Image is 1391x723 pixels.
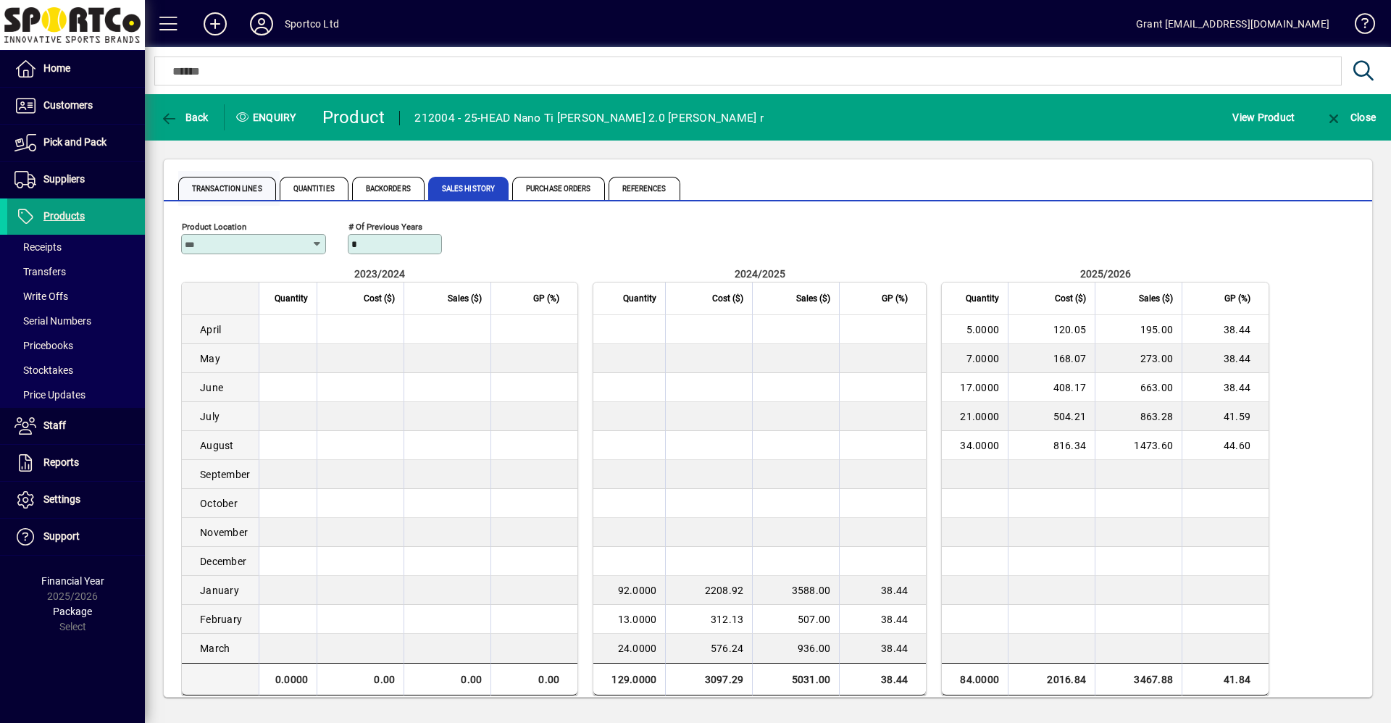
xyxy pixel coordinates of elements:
td: December [182,547,259,576]
span: Serial Numbers [14,315,91,327]
td: 38.44 [839,663,926,695]
a: Reports [7,445,145,481]
div: Product [322,106,385,129]
span: Transaction Lines [178,177,276,200]
span: Suppliers [43,173,85,185]
td: 5031.00 [752,663,839,695]
td: 84.0000 [942,663,1008,695]
td: April [182,315,259,344]
span: Cost ($) [364,291,395,306]
span: 13.0000 [618,614,657,625]
div: Enquiry [225,106,312,129]
td: January [182,576,259,605]
span: 195.00 [1140,324,1174,335]
span: 44.60 [1224,440,1250,451]
td: 2016.84 [1008,663,1095,695]
span: Settings [43,493,80,505]
td: 0.00 [317,663,404,695]
td: August [182,431,259,460]
a: Settings [7,482,145,518]
span: 1473.60 [1134,440,1173,451]
a: Write Offs [7,284,145,309]
span: GP (%) [882,291,908,306]
span: 504.21 [1053,411,1087,422]
td: March [182,634,259,663]
span: Cost ($) [1055,291,1086,306]
a: Knowledge Base [1344,3,1373,50]
span: Home [43,62,70,74]
span: Quantity [275,291,308,306]
div: Sportco Ltd [285,12,339,35]
a: Price Updates [7,383,145,407]
span: 2208.92 [705,585,744,596]
span: Quantity [623,291,656,306]
span: 41.59 [1224,411,1250,422]
span: 5.0000 [966,324,1000,335]
span: 92.0000 [618,585,657,596]
span: Pick and Pack [43,136,106,148]
span: 863.28 [1140,411,1174,422]
td: 41.84 [1182,663,1269,695]
a: Transfers [7,259,145,284]
app-page-header-button: Close enquiry [1310,104,1391,130]
button: View Product [1229,104,1298,130]
button: Add [192,11,238,37]
span: 38.44 [1224,353,1250,364]
span: Cost ($) [712,291,743,306]
span: Transfers [14,266,66,277]
button: Back [156,104,212,130]
mat-label: # of previous years [348,222,422,232]
span: 507.00 [798,614,831,625]
span: GP (%) [1224,291,1250,306]
a: Home [7,51,145,87]
span: Stocktakes [14,364,73,376]
td: June [182,373,259,402]
td: July [182,402,259,431]
td: 0.0000 [259,663,317,695]
span: 38.44 [1224,382,1250,393]
span: GP (%) [533,291,559,306]
span: Sales ($) [796,291,830,306]
td: November [182,518,259,547]
span: 38.44 [1224,324,1250,335]
a: Pricebooks [7,333,145,358]
span: 273.00 [1140,353,1174,364]
span: Quantities [280,177,348,200]
td: May [182,344,259,373]
span: 663.00 [1140,382,1174,393]
span: 120.05 [1053,324,1087,335]
span: 17.0000 [960,382,999,393]
td: October [182,489,259,518]
td: 3467.88 [1095,663,1182,695]
span: Purchase Orders [512,177,605,200]
span: View Product [1232,106,1295,129]
a: Stocktakes [7,358,145,383]
span: 816.34 [1053,440,1087,451]
span: 312.13 [711,614,744,625]
span: Sales ($) [1139,291,1173,306]
span: Package [53,606,92,617]
div: 212004 - 25-HEAD Nano Ti [PERSON_NAME] 2.0 [PERSON_NAME] r [414,106,764,130]
span: Close [1325,112,1376,123]
a: Staff [7,408,145,444]
span: Back [160,112,209,123]
span: Sales ($) [448,291,482,306]
button: Close [1321,104,1379,130]
span: 576.24 [711,643,744,654]
span: Price Updates [14,389,85,401]
span: Receipts [14,241,62,253]
span: Products [43,210,85,222]
td: February [182,605,259,634]
span: 2023/2024 [354,268,405,280]
span: 2025/2026 [1080,268,1131,280]
span: Quantity [966,291,999,306]
span: Pricebooks [14,340,73,351]
span: Reports [43,456,79,468]
mat-label: Product Location [182,222,246,232]
button: Profile [238,11,285,37]
span: 38.44 [881,585,908,596]
a: Customers [7,88,145,124]
span: 38.44 [881,643,908,654]
span: Staff [43,419,66,431]
span: Backorders [352,177,425,200]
